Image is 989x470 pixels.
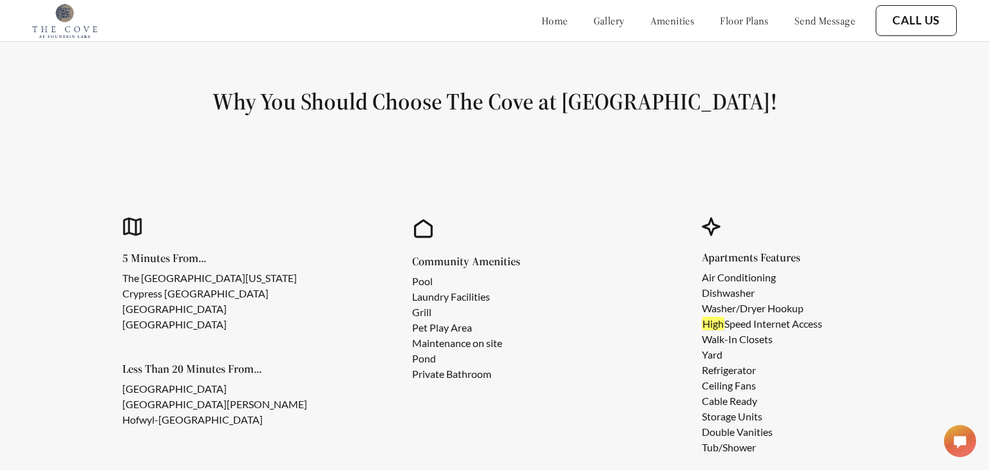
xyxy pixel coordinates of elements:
[702,440,822,455] li: Tub/Shower
[702,409,822,424] li: Storage Units
[31,87,958,116] h1: Why You Should Choose The Cove at [GEOGRAPHIC_DATA]!
[876,5,957,36] button: Call Us
[542,14,568,27] a: home
[702,270,822,285] li: Air Conditioning
[122,412,307,428] li: Hofwyl-[GEOGRAPHIC_DATA]
[122,270,297,286] li: The [GEOGRAPHIC_DATA][US_STATE]
[412,351,502,366] li: Pond
[702,252,843,263] h5: Apartments Features
[122,397,307,412] li: [GEOGRAPHIC_DATA][PERSON_NAME]
[702,362,822,378] li: Refrigerator
[32,3,97,38] img: cove_at_fountain_lake_logo.png
[412,305,502,320] li: Grill
[702,301,822,316] li: Washer/Dryer Hookup
[122,252,317,264] h5: 5 Minutes From...
[650,14,695,27] a: amenities
[412,274,502,289] li: Pool
[702,378,822,393] li: Ceiling Fans
[702,317,724,330] em: High
[412,256,523,267] h5: Community Amenities
[122,301,297,317] li: [GEOGRAPHIC_DATA]
[412,289,502,305] li: Laundry Facilities
[795,14,855,27] a: send message
[720,14,769,27] a: floor plans
[412,366,502,382] li: Private Bathroom
[702,285,822,301] li: Dishwasher
[122,286,297,301] li: Crypress [GEOGRAPHIC_DATA]
[122,363,328,375] h5: Less Than 20 Minutes From...
[122,317,297,332] li: [GEOGRAPHIC_DATA]
[122,381,307,397] li: [GEOGRAPHIC_DATA]
[594,14,625,27] a: gallery
[702,332,822,347] li: Walk-In Closets
[412,320,502,335] li: Pet Play Area
[702,424,822,440] li: Double Vanities
[892,14,940,28] a: Call Us
[412,335,502,351] li: Maintenance on site
[702,393,822,409] li: Cable Ready
[702,347,822,362] li: Yard
[702,316,822,332] li: Speed Internet Access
